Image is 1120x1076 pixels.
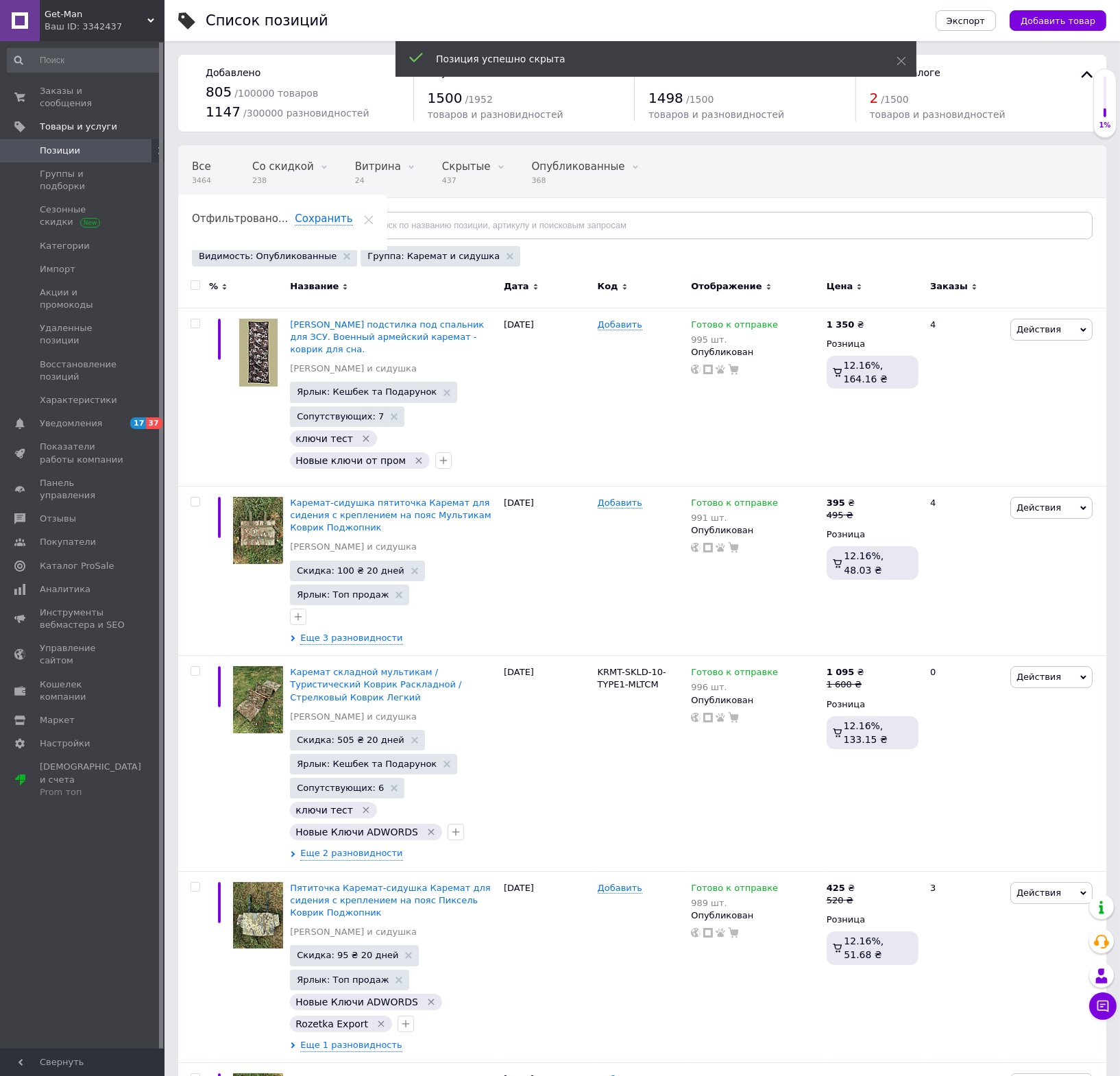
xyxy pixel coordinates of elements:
[348,212,1093,239] input: Поиск по названию позиции, артикулу и поисковым запросам
[691,334,778,345] div: 995 шт.
[192,160,211,173] span: Все
[40,121,117,133] span: Товары и услуги
[870,90,879,106] span: 2
[691,524,820,537] div: Опубликован
[367,250,500,262] span: Группа: Каремат и сидушка
[691,667,778,681] span: Готово к отправке
[233,497,283,564] img: Каремат-сидушка пятиточка Каремат для сидения с креплением на пояс Мультикам Коврик Поджопник
[1016,502,1061,513] span: Действия
[844,720,888,745] span: 12.16%, 133.15 ₴
[297,951,398,959] span: Скидка: 95 ₴ 20 дней
[827,667,855,677] b: 1 095
[40,417,102,430] span: Уведомления
[290,667,461,702] a: Каремат складной мультикам / Туристический Коврик Раскладной / Стрелковый Коврик Легкий
[40,560,114,572] span: Каталог ProSale
[40,786,141,798] div: Prom топ
[297,735,404,744] span: Скидка: 505 ₴ 20 дней
[827,319,864,331] div: ₴
[881,94,908,105] span: / 1500
[290,319,484,354] a: [PERSON_NAME] подстилка под спальник для ЗСУ. Военный армейский каремат - коврик для сна.
[295,433,353,444] span: ключи тест
[295,212,352,225] span: Сохранить
[426,827,437,837] svg: Удалить метку
[40,761,141,798] span: [DEMOGRAPHIC_DATA] и счета
[40,394,117,406] span: Характеристики
[691,682,778,692] div: 996 шт.
[40,642,127,667] span: Управление сайтом
[922,486,1007,655] div: 4
[1094,121,1116,130] div: 1%
[300,632,402,645] span: Еще 3 разновидности
[465,94,493,105] span: / 1952
[206,103,241,120] span: 1147
[1010,10,1106,31] button: Добавить товар
[297,412,384,421] span: Сопутствующих: 7
[827,666,864,678] div: ₴
[500,486,594,655] div: [DATE]
[40,85,127,110] span: Заказы и сообщения
[40,536,96,548] span: Покупатели
[40,286,127,311] span: Акции и промокоды
[827,882,855,894] div: ₴
[40,607,127,631] span: Инструменты вебмастера и SEO
[295,827,418,837] span: Новые Ключи ADWORDS
[691,883,778,897] span: Готово к отправке
[355,160,401,173] span: Витрина
[199,250,337,262] span: Видимость: Опубликованные
[295,1018,368,1029] span: Rozetka Export
[1089,992,1117,1020] button: Чат с покупателем
[40,145,80,157] span: Позиции
[192,175,211,186] span: 3464
[827,894,855,907] div: 520 ₴
[827,509,855,522] div: 495 ₴
[40,441,127,465] span: Показатели работы компании
[361,805,372,816] svg: Удалить метку
[922,656,1007,872] div: 0
[40,678,127,703] span: Кошелек компании
[206,67,260,78] span: Добавлено
[376,1018,387,1029] svg: Удалить метку
[436,52,862,66] div: Позиция успешно скрыта
[290,363,417,375] a: [PERSON_NAME] и сидушка
[40,583,90,596] span: Аналитика
[361,433,372,444] svg: Удалить метку
[40,737,90,750] span: Настройки
[290,498,491,533] span: Каремат-сидушка пятиточка Каремат для сидения с креплением на пояс Мультикам Коврик Поджопник
[355,175,401,186] span: 24
[504,280,529,293] span: Дата
[598,319,642,330] span: Добавить
[827,528,918,541] div: Розница
[532,175,625,186] span: 368
[827,678,864,691] div: 1 600 ₴
[500,656,594,872] div: [DATE]
[930,280,968,293] span: Заказы
[827,914,918,926] div: Розница
[290,280,339,293] span: Название
[686,94,714,105] span: / 1500
[827,498,845,508] b: 395
[297,759,437,768] span: Ярлык: Кешбек та Подарунок
[442,175,491,186] span: 437
[648,90,683,106] span: 1498
[936,10,996,31] button: Экспорт
[1021,16,1095,26] span: Добавить товар
[40,168,127,193] span: Группы и подборки
[844,550,884,575] span: 12.16%, 48.03 ₴
[442,160,491,173] span: Скрытые
[922,308,1007,486] div: 4
[206,14,328,28] div: Список позиций
[297,387,437,396] span: Ярлык: Кешбек та Подарунок
[290,883,490,918] a: Пятиточка Каремат-сидушка Каремат для сидения с креплением на пояс Пиксель Коврик Поджопник
[40,477,127,502] span: Панель управления
[7,48,162,73] input: Поиск
[598,667,666,689] span: KRMT-SKLD-10-TYPE1-MLTCM
[252,160,314,173] span: Со скидкой
[239,319,278,387] img: Каремат подстилка под спальник для ЗСУ. Военный армейский каремат - коврик для сна.
[295,805,353,816] span: ключи тест
[598,498,642,509] span: Добавить
[297,590,389,599] span: Ярлык: Топ продаж
[45,21,165,33] div: Ваш ID: 3342437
